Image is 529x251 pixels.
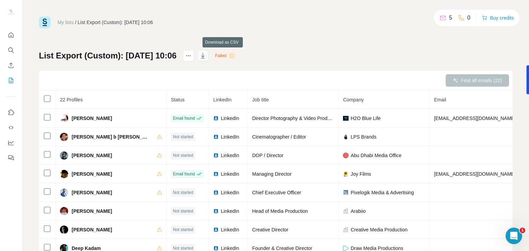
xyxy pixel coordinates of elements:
img: Avatar [60,114,68,122]
img: company-logo [343,245,349,251]
span: [EMAIL_ADDRESS][DOMAIN_NAME] [434,171,516,177]
img: company-logo [343,134,349,140]
img: LinkedIn logo [213,171,219,177]
span: LinkedIn [221,152,239,159]
img: company-logo [343,190,349,195]
span: [PERSON_NAME] [72,208,112,215]
img: Avatar [60,226,68,234]
span: Director Photography & Video Productions [252,116,343,121]
span: Arabiio [351,208,366,215]
img: Avatar [60,170,68,178]
img: Avatar [60,151,68,160]
img: Surfe Logo [39,17,51,28]
button: Dashboard [6,137,17,149]
span: Joy Films [351,171,371,177]
span: Status [171,97,185,102]
img: LinkedIn logo [213,153,219,158]
img: LinkedIn logo [213,190,219,195]
span: Company [343,97,364,102]
button: My lists [6,74,17,87]
span: Not started [173,189,193,196]
span: Job title [252,97,269,102]
img: Avatar [6,7,17,18]
span: Not started [173,152,193,159]
iframe: Intercom live chat [506,228,522,244]
button: Buy credits [482,13,514,23]
img: Avatar [60,133,68,141]
span: Abu Dhabi Media Office [351,152,402,159]
span: Cinematographer / Editor [252,134,306,140]
h1: List Export (Custom): [DATE] 10:06 [39,50,177,61]
p: 0 [467,14,470,22]
span: LinkedIn [221,189,239,196]
button: Use Surfe API [6,121,17,134]
span: Not started [173,208,193,214]
span: [EMAIL_ADDRESS][DOMAIN_NAME] [434,116,516,121]
span: Chief Executive Officer [252,190,301,195]
span: LinkedIn [221,226,239,233]
div: List Export (Custom): [DATE] 10:06 [78,19,153,26]
span: LinkedIn [221,133,239,140]
img: LinkedIn logo [213,116,219,121]
span: DOP / Director [252,153,283,158]
img: company-logo [343,171,349,177]
div: Failed [213,52,237,60]
span: [PERSON_NAME] [72,115,112,122]
span: LinkedIn [213,97,231,102]
span: LinkedIn [221,171,239,177]
img: LinkedIn logo [213,227,219,232]
span: Pixelogik Media & Advertising [351,189,414,196]
span: [PERSON_NAME] [72,152,112,159]
button: actions [183,50,194,61]
span: Head of Media Production [252,208,308,214]
span: LPS Brands [351,133,376,140]
img: company-logo [343,153,349,158]
p: 5 [449,14,452,22]
span: Creative Media Production [351,226,407,233]
span: LinkedIn [221,208,239,215]
a: My lists [58,20,74,25]
img: LinkedIn logo [213,134,219,140]
span: Not started [173,134,193,140]
span: 1 [520,228,525,233]
span: [PERSON_NAME] [72,226,112,233]
img: LinkedIn logo [213,245,219,251]
button: Feedback [6,152,17,164]
span: LinkedIn [221,115,239,122]
span: H2O Blue Life [351,115,381,122]
span: Email found [173,115,195,121]
span: Creative Director [252,227,288,232]
span: 22 Profiles [60,97,83,102]
img: Avatar [60,207,68,215]
li: / [75,19,76,26]
span: Email found [173,171,195,177]
span: Email [434,97,446,102]
span: [PERSON_NAME] b [PERSON_NAME] [72,133,150,140]
img: Avatar [60,188,68,197]
span: [PERSON_NAME] [72,189,112,196]
span: Managing Director [252,171,291,177]
button: Use Surfe on LinkedIn [6,106,17,119]
span: Not started [173,227,193,233]
button: Enrich CSV [6,59,17,72]
button: Search [6,44,17,56]
span: Founder & Creative Director [252,245,312,251]
img: LinkedIn logo [213,208,219,214]
button: Quick start [6,29,17,41]
span: [PERSON_NAME] [72,171,112,177]
img: company-logo [343,116,349,121]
